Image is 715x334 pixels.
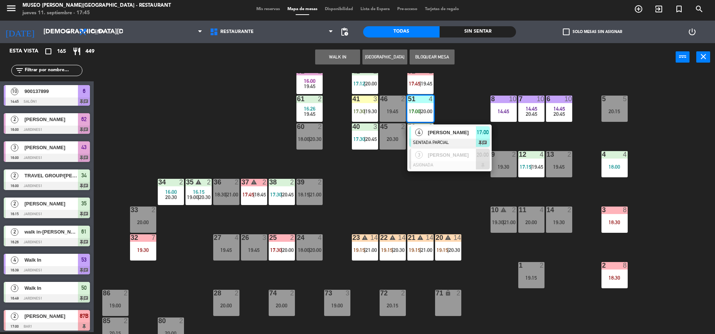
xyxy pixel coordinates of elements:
i: lock [445,290,451,296]
input: Filtrar por nombre... [24,66,82,75]
div: 2 [207,179,211,186]
span: 21:00 [421,247,432,253]
div: 18:00 [601,164,628,169]
i: exit_to_app [654,4,663,13]
div: 40 [353,123,353,130]
span: 34 [81,171,87,180]
span: 2 [11,116,18,123]
i: turned_in_not [675,4,684,13]
span: 20:30 [449,247,460,253]
div: 2 [512,207,516,213]
i: warning [195,179,202,185]
span: 19:15 [437,247,448,253]
span: | [392,247,393,253]
span: 20:00 [282,247,294,253]
span: 17:00 [409,108,420,114]
div: 4 [429,96,433,102]
div: 4 [623,151,627,158]
i: power_input [678,52,687,61]
div: 2 [401,123,405,130]
div: 20:15 [380,303,406,308]
span: 21:00 [504,219,516,225]
div: 4 [235,234,239,241]
span: 62 [81,115,87,124]
span: 21:00 [365,247,377,253]
span: [PERSON_NAME] [24,200,78,208]
span: 17:30 [353,136,365,142]
span: 20:45 [553,111,565,117]
div: 19:45 [241,247,267,253]
div: 45 [380,123,381,130]
label: Solo mesas sin asignar [563,28,622,35]
div: Esta vista [4,47,54,56]
span: Disponibilidad [321,7,357,11]
div: 2 [318,179,322,186]
i: warning [445,234,451,241]
i: warning [500,207,507,213]
span: 19:45 [532,164,543,170]
span: 19:45 [304,83,316,89]
span: 35 [81,199,87,208]
span: 53 [81,255,87,264]
button: [GEOGRAPHIC_DATA] [362,49,407,64]
div: 2 [401,290,405,297]
span: 20:00 [421,108,432,114]
div: 2 [124,318,128,324]
span: 18:15 [298,192,310,198]
div: 80 [159,318,159,324]
div: 10 [564,96,572,102]
span: pending_actions [340,27,349,36]
span: 17:00 [477,128,489,137]
span: 17:30 [270,192,282,198]
span: | [226,192,227,198]
span: | [309,192,310,198]
span: 20:00 [365,81,377,87]
span: 17:12 [353,81,365,87]
button: menu [6,3,17,16]
div: 2 [151,207,156,213]
div: 74 [269,290,270,297]
span: 3 [415,151,423,159]
span: 6 [83,87,85,96]
span: 449 [85,47,94,56]
span: [PERSON_NAME] [24,144,78,151]
div: 2 [429,68,433,75]
span: 43 [81,143,87,152]
div: 2 [262,179,267,186]
button: WALK IN [315,49,360,64]
div: 14 [453,234,461,241]
div: 4 [540,151,544,158]
span: 19:15 [409,247,420,253]
div: 2 [235,290,239,297]
span: Lista de Espera [357,7,393,11]
div: 14:45 [491,109,517,114]
div: 8 [623,262,627,269]
span: TRAVEL GROUP/[PERSON_NAME] X 02 [24,172,78,180]
span: | [309,247,310,253]
span: 20:45 [282,192,294,198]
div: 2 [373,68,378,75]
span: Walk In [24,284,78,292]
div: 19:45 [380,109,406,114]
span: | [281,247,283,253]
div: 2 [401,96,405,102]
span: 17:45 [409,81,420,87]
div: 46 [380,96,381,102]
span: 18:00 [298,136,310,142]
span: 2 [11,200,18,208]
div: 20:15 [601,109,628,114]
span: | [253,192,255,198]
span: Mis reservas [253,7,284,11]
div: Sin sentar [440,26,516,37]
div: 2 [318,68,322,75]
